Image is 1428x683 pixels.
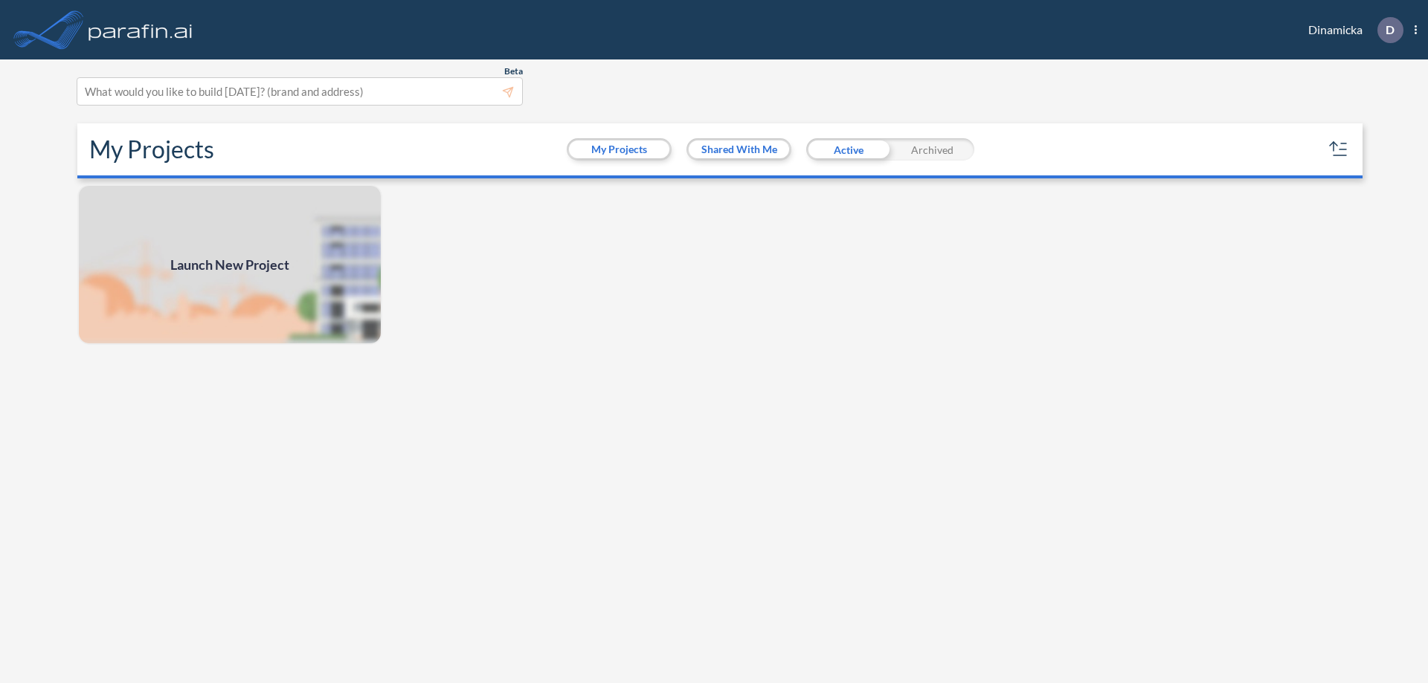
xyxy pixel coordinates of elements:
[1327,137,1351,161] button: sort
[504,65,523,77] span: Beta
[890,138,974,161] div: Archived
[1286,17,1417,43] div: Dinamicka
[170,255,289,275] span: Launch New Project
[689,140,789,158] button: Shared With Me
[806,138,890,161] div: Active
[77,184,382,345] a: Launch New Project
[86,15,196,45] img: logo
[569,140,669,158] button: My Projects
[77,184,382,345] img: add
[89,135,214,164] h2: My Projects
[1386,23,1395,36] p: D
